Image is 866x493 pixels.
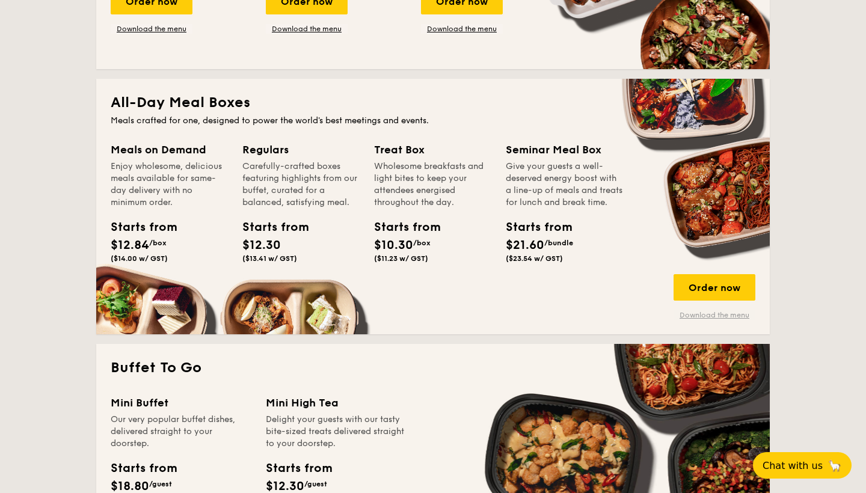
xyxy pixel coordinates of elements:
div: Mini High Tea [266,394,407,411]
div: Give your guests a well-deserved energy boost with a line-up of meals and treats for lunch and br... [506,161,623,209]
span: /guest [149,480,172,488]
div: Meals on Demand [111,141,228,158]
div: Mini Buffet [111,394,251,411]
span: ($11.23 w/ GST) [374,254,428,263]
span: Chat with us [763,460,823,471]
span: /box [413,239,431,247]
div: Our very popular buffet dishes, delivered straight to your doorstep. [111,414,251,450]
span: $12.30 [242,238,281,253]
div: Wholesome breakfasts and light bites to keep your attendees energised throughout the day. [374,161,491,209]
a: Download the menu [111,24,192,34]
a: Download the menu [421,24,503,34]
span: /bundle [544,239,573,247]
div: Regulars [242,141,360,158]
a: Download the menu [266,24,348,34]
div: Carefully-crafted boxes featuring highlights from our buffet, curated for a balanced, satisfying ... [242,161,360,209]
div: Starts from [111,459,176,477]
div: Order now [674,274,755,301]
div: Meals crafted for one, designed to power the world's best meetings and events. [111,115,755,127]
div: Starts from [506,218,560,236]
div: Starts from [266,459,331,477]
div: Enjoy wholesome, delicious meals available for same-day delivery with no minimum order. [111,161,228,209]
span: $12.84 [111,238,149,253]
a: Download the menu [674,310,755,320]
div: Starts from [242,218,296,236]
div: Treat Box [374,141,491,158]
div: Starts from [111,218,165,236]
span: ($14.00 w/ GST) [111,254,168,263]
div: Starts from [374,218,428,236]
button: Chat with us🦙 [753,452,852,479]
span: $10.30 [374,238,413,253]
h2: Buffet To Go [111,358,755,378]
span: $21.60 [506,238,544,253]
div: Seminar Meal Box [506,141,623,158]
div: Delight your guests with our tasty bite-sized treats delivered straight to your doorstep. [266,414,407,450]
span: ($23.54 w/ GST) [506,254,563,263]
span: ($13.41 w/ GST) [242,254,297,263]
span: /box [149,239,167,247]
h2: All-Day Meal Boxes [111,93,755,112]
span: 🦙 [828,459,842,473]
span: /guest [304,480,327,488]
